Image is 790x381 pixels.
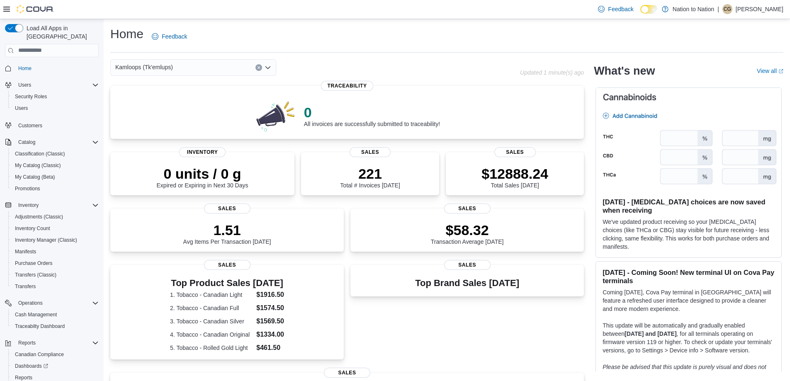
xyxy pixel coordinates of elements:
button: Catalog [15,137,39,147]
p: $12888.24 [481,165,548,182]
img: Cova [17,5,54,13]
span: Security Roles [12,92,99,102]
span: Reports [15,374,32,381]
button: Traceabilty Dashboard [8,320,102,332]
p: We've updated product receiving so your [MEDICAL_DATA] choices (like THCa or CBG) stay visible fo... [603,218,775,251]
button: Open list of options [265,64,271,71]
span: Customers [18,122,42,129]
button: Users [2,79,102,91]
span: Transfers (Classic) [12,270,99,280]
span: Sales [494,147,536,157]
a: Transfers (Classic) [12,270,60,280]
dd: $1569.50 [256,316,284,326]
dt: 5. Tobacco - Rolled Gold Light [170,344,253,352]
dt: 1. Tobacco - Canadian Light [170,291,253,299]
dt: 3. Tobacco - Canadian Silver [170,317,253,325]
span: Transfers (Classic) [15,272,56,278]
button: My Catalog (Beta) [8,171,102,183]
span: Manifests [12,247,99,257]
span: My Catalog (Beta) [12,172,99,182]
span: CG [724,4,731,14]
dd: $1574.50 [256,303,284,313]
button: Purchase Orders [8,257,102,269]
h1: Home [110,26,143,42]
button: Home [2,62,102,74]
span: Reports [18,340,36,346]
span: Dashboards [12,361,99,371]
a: Inventory Manager (Classic) [12,235,80,245]
div: Transaction Average [DATE] [431,222,504,245]
div: Total # Invoices [DATE] [340,165,400,189]
span: Traceabilty Dashboard [12,321,99,331]
span: Purchase Orders [12,258,99,268]
span: Catalog [15,137,99,147]
span: Users [12,103,99,113]
dt: 4. Tobacco - Canadian Original [170,330,253,339]
button: Customers [2,119,102,131]
p: 0 units / 0 g [157,165,248,182]
div: Total Sales [DATE] [481,165,548,189]
span: Sales [324,368,370,378]
svg: External link [778,69,783,74]
h3: Top Brand Sales [DATE] [415,278,519,288]
button: Transfers [8,281,102,292]
button: Promotions [8,183,102,194]
span: Inventory [18,202,39,209]
div: Cam Gottfriedson [722,4,732,14]
span: Inventory Count [12,223,99,233]
button: Users [15,80,34,90]
div: Avg Items Per Transaction [DATE] [183,222,271,245]
dd: $1334.00 [256,330,284,340]
span: Sales [204,204,250,214]
button: Inventory [15,200,42,210]
span: Adjustments (Classic) [12,212,99,222]
span: Kamloops (Tk'emlups) [115,62,173,72]
a: Home [15,63,35,73]
span: Load All Apps in [GEOGRAPHIC_DATA] [23,24,99,41]
button: Reports [2,337,102,349]
span: Promotions [15,185,40,192]
span: Traceabilty Dashboard [15,323,65,330]
button: Manifests [8,246,102,257]
a: Adjustments (Classic) [12,212,66,222]
button: Cash Management [8,309,102,320]
span: Canadian Compliance [15,351,64,358]
button: Inventory [2,199,102,211]
span: Catalog [18,139,35,146]
img: 0 [254,99,297,132]
dd: $1916.50 [256,290,284,300]
p: $58.32 [431,222,504,238]
p: | [717,4,719,14]
div: All invoices are successfully submitted to traceability! [304,104,440,127]
a: Users [12,103,31,113]
a: My Catalog (Beta) [12,172,58,182]
span: Classification (Classic) [15,150,65,157]
span: Reports [15,338,99,348]
span: Inventory Manager (Classic) [12,235,99,245]
span: My Catalog (Classic) [12,160,99,170]
button: Canadian Compliance [8,349,102,360]
button: Inventory Manager (Classic) [8,234,102,246]
a: My Catalog (Classic) [12,160,64,170]
span: Sales [444,204,491,214]
a: Customers [15,121,46,131]
span: Transfers [12,282,99,291]
span: Users [15,105,28,112]
button: Security Roles [8,91,102,102]
p: 1.51 [183,222,271,238]
a: Dashboards [8,360,102,372]
span: Inventory Manager (Classic) [15,237,77,243]
h3: [DATE] - [MEDICAL_DATA] choices are now saved when receiving [603,198,775,214]
span: My Catalog (Classic) [15,162,61,169]
div: Expired or Expiring in Next 30 Days [157,165,248,189]
span: Feedback [608,5,633,13]
span: Manifests [15,248,36,255]
a: View allExternal link [757,68,783,74]
a: Manifests [12,247,39,257]
a: Security Roles [12,92,50,102]
span: Inventory Count [15,225,50,232]
span: Operations [15,298,99,308]
a: Feedback [148,28,190,45]
span: Cash Management [12,310,99,320]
